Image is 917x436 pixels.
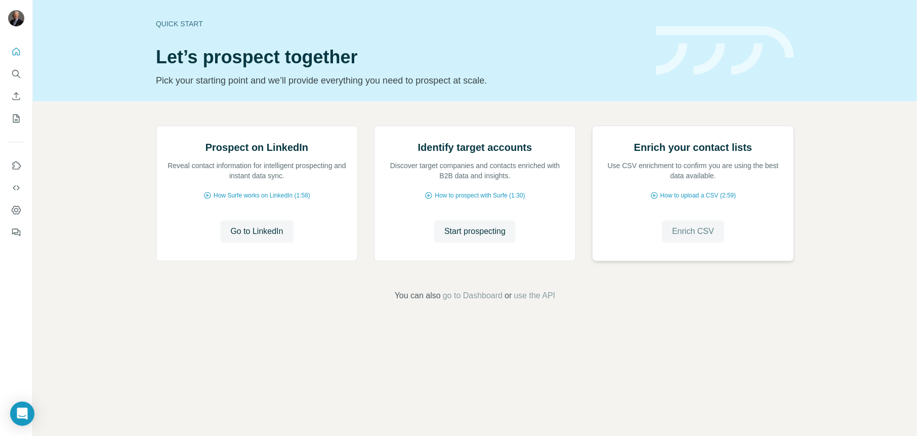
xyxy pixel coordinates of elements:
[205,140,308,154] h2: Prospect on LinkedIn
[634,140,752,154] h2: Enrich your contact lists
[214,191,310,200] span: How Surfe works on LinkedIn (1:58)
[166,161,347,181] p: Reveal contact information for intelligent prospecting and instant data sync.
[8,87,24,105] button: Enrich CSV
[444,225,506,237] span: Start prospecting
[156,47,644,67] h1: Let’s prospect together
[8,223,24,242] button: Feedback
[435,191,525,200] span: How to prospect with Surfe (1:30)
[418,140,532,154] h2: Identify target accounts
[8,65,24,83] button: Search
[230,225,283,237] span: Go to LinkedIn
[156,19,644,29] div: Quick start
[10,402,34,426] div: Open Intercom Messenger
[8,156,24,175] button: Use Surfe on LinkedIn
[8,10,24,26] img: Avatar
[220,220,293,243] button: Go to LinkedIn
[8,201,24,219] button: Dashboard
[8,109,24,128] button: My lists
[662,220,724,243] button: Enrich CSV
[443,290,503,302] button: go to Dashboard
[8,179,24,197] button: Use Surfe API
[156,73,644,88] p: Pick your starting point and we’ll provide everything you need to prospect at scale.
[603,161,783,181] p: Use CSV enrichment to confirm you are using the best data available.
[8,43,24,61] button: Quick start
[385,161,565,181] p: Discover target companies and contacts enriched with B2B data and insights.
[660,191,736,200] span: How to upload a CSV (2:59)
[505,290,512,302] span: or
[514,290,555,302] button: use the API
[656,26,794,75] img: banner
[672,225,714,237] span: Enrich CSV
[395,290,441,302] span: You can also
[434,220,516,243] button: Start prospecting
